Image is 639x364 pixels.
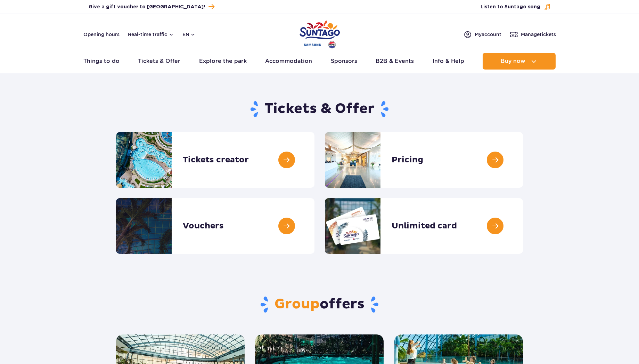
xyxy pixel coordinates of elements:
[128,32,174,37] button: Real-time traffic
[89,3,205,10] span: Give a gift voucher to [GEOGRAPHIC_DATA]!
[89,2,214,11] a: Give a gift voucher to [GEOGRAPHIC_DATA]!
[199,53,247,70] a: Explore the park
[182,31,196,38] button: en
[475,31,501,38] span: My account
[83,31,120,38] a: Opening hours
[300,17,340,49] a: Park of Poland
[464,30,501,39] a: Myaccount
[433,53,464,70] a: Info & Help
[510,30,556,39] a: Managetickets
[483,53,556,70] button: Buy now
[138,53,180,70] a: Tickets & Offer
[116,100,523,118] h1: Tickets & Offer
[481,3,540,10] span: Listen to Suntago song
[265,53,312,70] a: Accommodation
[481,3,551,10] button: Listen to Suntago song
[83,53,120,70] a: Things to do
[331,53,357,70] a: Sponsors
[275,296,320,313] span: Group
[521,31,556,38] span: Manage tickets
[376,53,414,70] a: B2B & Events
[501,58,525,64] span: Buy now
[116,296,523,314] h2: offers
